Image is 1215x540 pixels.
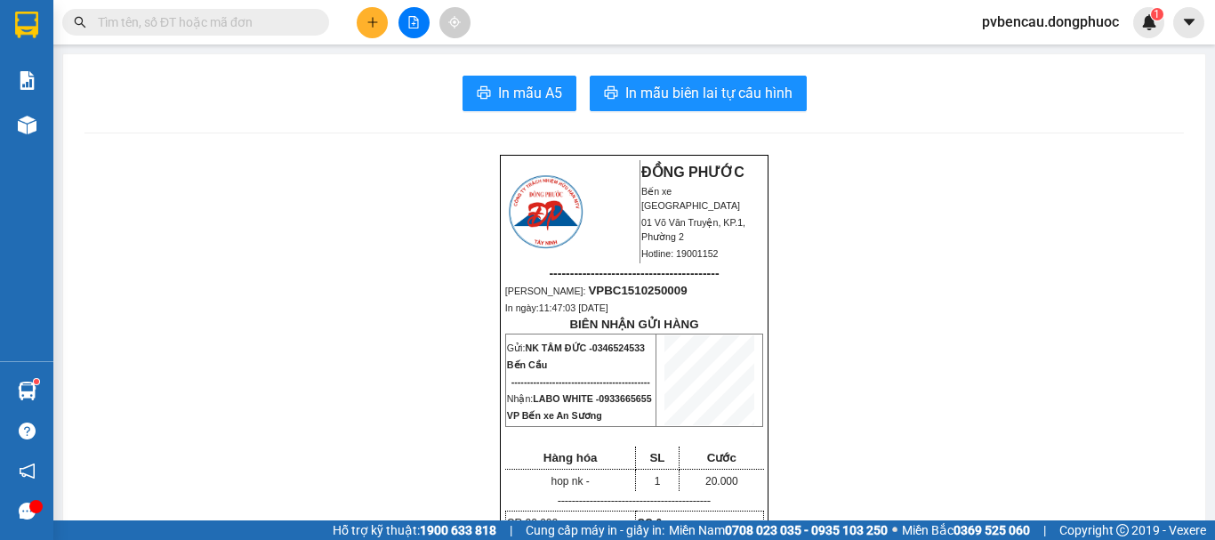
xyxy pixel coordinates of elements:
button: file-add [398,7,430,38]
button: aim [439,7,471,38]
strong: BIÊN NHẬN GỬI HÀNG [569,318,698,331]
span: aim [448,16,461,28]
span: 11:47:03 [DATE] [539,302,608,313]
span: In mẫu A5 [498,82,562,104]
button: printerIn mẫu biên lai tự cấu hình [590,76,807,111]
button: caret-down [1173,7,1204,38]
img: logo-vxr [15,12,38,38]
p: ------------------------------------------- [505,494,763,508]
img: warehouse-icon [18,116,36,134]
span: -------------------------------------------- [511,376,650,387]
span: Cung cấp máy in - giấy in: [526,520,664,540]
strong: 0708 023 035 - 0935 103 250 [725,523,888,537]
span: 0 [656,517,663,529]
span: Bến Cầu [507,359,547,370]
span: message [19,503,36,520]
strong: CC: [637,517,662,529]
span: Miền Nam [669,520,888,540]
span: Nhận: [507,393,652,404]
button: printerIn mẫu A5 [463,76,576,111]
span: ----------------------------------------- [549,266,719,280]
span: Hàng hóa [543,451,598,464]
span: 20.000 [525,517,558,529]
strong: 0369 525 060 [953,523,1030,537]
span: ⚪️ [892,527,897,534]
span: Gửi: [507,343,645,353]
span: search [74,16,86,28]
span: copyright [1116,524,1129,536]
input: Tìm tên, số ĐT hoặc mã đơn [98,12,308,32]
span: 1 [1154,8,1160,20]
span: NK TÂM ĐỨC - [525,343,645,353]
span: printer [477,85,491,102]
span: | [510,520,512,540]
span: LABO WHITE - [533,393,651,404]
img: warehouse-icon [18,382,36,400]
span: In ngày: [505,302,608,313]
sup: 1 [1151,8,1163,20]
span: 1 [655,475,661,488]
img: solution-icon [18,71,36,90]
span: 0933665655 [599,393,651,404]
strong: 1900 633 818 [420,523,496,537]
span: printer [604,85,618,102]
span: [PERSON_NAME]: [505,286,688,296]
span: Miền Bắc [902,520,1030,540]
span: Hotline: 19001152 [641,248,719,259]
span: SL [649,451,664,464]
span: plus [366,16,379,28]
sup: 1 [34,379,39,384]
span: CR: [507,517,558,529]
span: 0346524533 [592,343,645,353]
img: icon-new-feature [1141,14,1157,30]
span: VPBC1510250009 [588,284,687,297]
span: Cước [707,451,736,464]
span: Hỗ trợ kỹ thuật: [333,520,496,540]
span: VP Bến xe An Sương [507,410,602,421]
span: Bến xe [GEOGRAPHIC_DATA] [641,186,740,211]
span: hop nk - [551,475,589,488]
span: | [1043,520,1046,540]
span: In mẫu biên lai tự cấu hình [625,82,793,104]
span: caret-down [1181,14,1197,30]
span: file-add [407,16,420,28]
button: plus [357,7,388,38]
span: question-circle [19,423,36,439]
span: pvbencau.dongphuoc [968,11,1133,33]
strong: ĐỒNG PHƯỚC [641,165,744,180]
span: 20.000 [705,475,738,488]
span: 01 Võ Văn Truyện, KP.1, Phường 2 [641,217,745,242]
span: notification [19,463,36,480]
img: logo [506,173,585,251]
